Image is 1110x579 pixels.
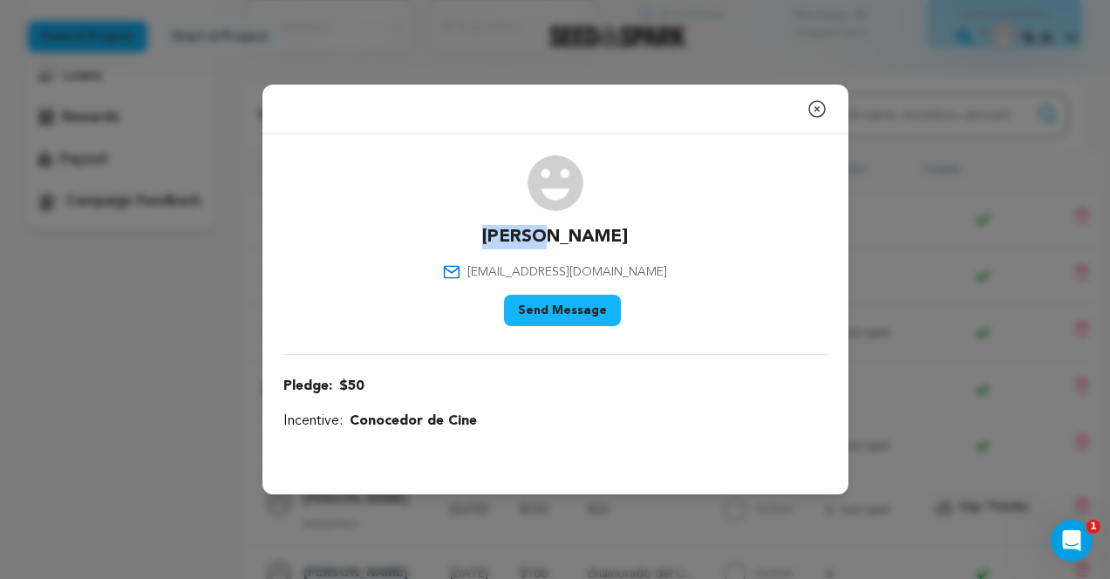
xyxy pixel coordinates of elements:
[283,376,332,397] span: Pledge:
[283,411,343,432] span: Incentive:
[339,376,364,397] span: $50
[528,155,583,211] img: user.png
[350,411,477,432] span: Conocedor de Cine
[1086,520,1100,534] span: 1
[467,263,667,281] span: [EMAIL_ADDRESS][DOMAIN_NAME]
[482,225,628,249] p: [PERSON_NAME]
[1051,520,1093,562] iframe: Intercom live chat
[504,295,621,326] button: Send Message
